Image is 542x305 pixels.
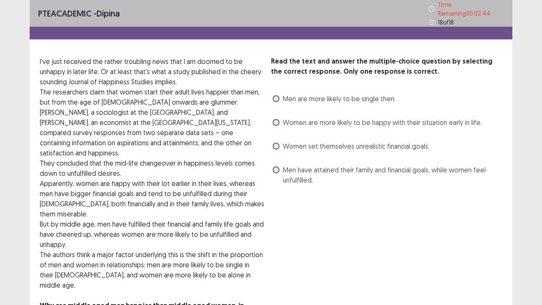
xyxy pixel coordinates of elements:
p: Read the text and answer the multiple-choice question by selecting the correct response. Only one... [271,56,502,77]
span: Women are more likely to be happy with their situation early in life. [283,117,482,128]
span: Men are more likely to be single then. [283,94,395,104]
p: But by middle age, men have fulfilled their financial and family life goals and have cheered up, ... [40,219,264,250]
p: I've just received the rather troubling news that I am doomed to be unhappy in later life. Or at ... [40,56,264,87]
p: The authors think a major factor underlying this is the shift in the proportion of men and women ... [40,250,264,290]
p: The researchers claim that women start their adult lives happier than men, but from the age of [D... [40,87,264,107]
p: [PERSON_NAME], a sociologist at the [GEOGRAPHIC_DATA], and [PERSON_NAME], an economist at the [GE... [40,107,264,158]
p: 18 of 18 [438,18,454,27]
p: - dipina [38,7,120,20]
span: Women set themselves unrealistic financial goals. [283,141,429,151]
p: Apparently, women are happy with their lot earlier in their lives, whereas men have bigger financ... [40,178,264,219]
p: They concluded that the mid-life changeover in happiness levels comes down to unfulfilled desires. [40,158,264,178]
span: PTE academic [38,8,91,19]
span: Men have attained their family and financial goals, while women feel unfulfilled. [283,165,502,185]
